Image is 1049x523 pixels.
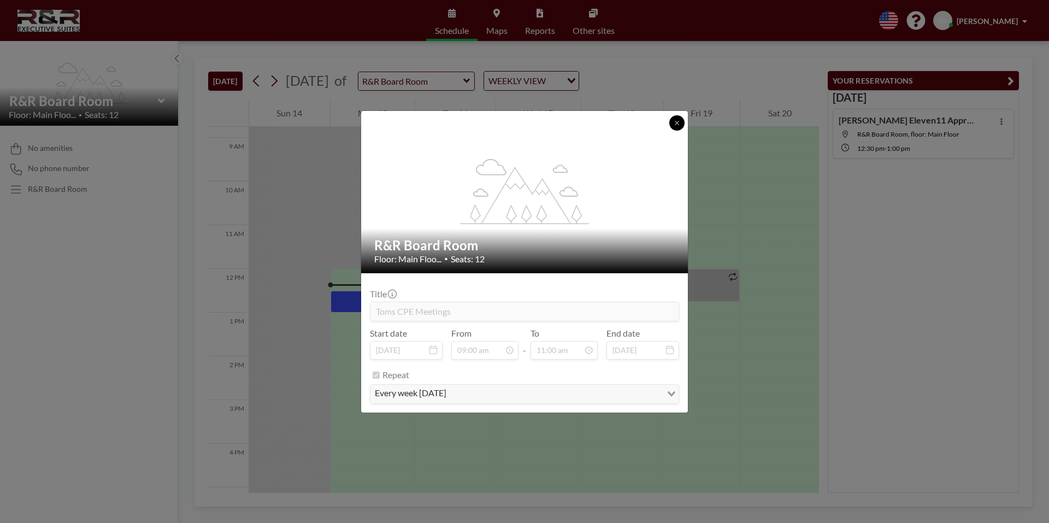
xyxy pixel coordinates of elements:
[461,158,590,224] g: flex-grow: 1.2;
[382,369,409,380] label: Repeat
[450,387,661,401] input: Search for option
[370,328,407,339] label: Start date
[606,328,640,339] label: End date
[531,328,539,339] label: To
[451,328,472,339] label: From
[370,289,396,299] label: Title
[373,387,449,401] span: every week [DATE]
[374,254,441,265] span: Floor: Main Floo...
[444,255,448,263] span: •
[451,254,485,265] span: Seats: 12
[370,385,679,403] div: Search for option
[523,332,526,356] span: -
[374,237,676,254] h2: R&R Board Room
[370,302,679,321] input: (No title)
